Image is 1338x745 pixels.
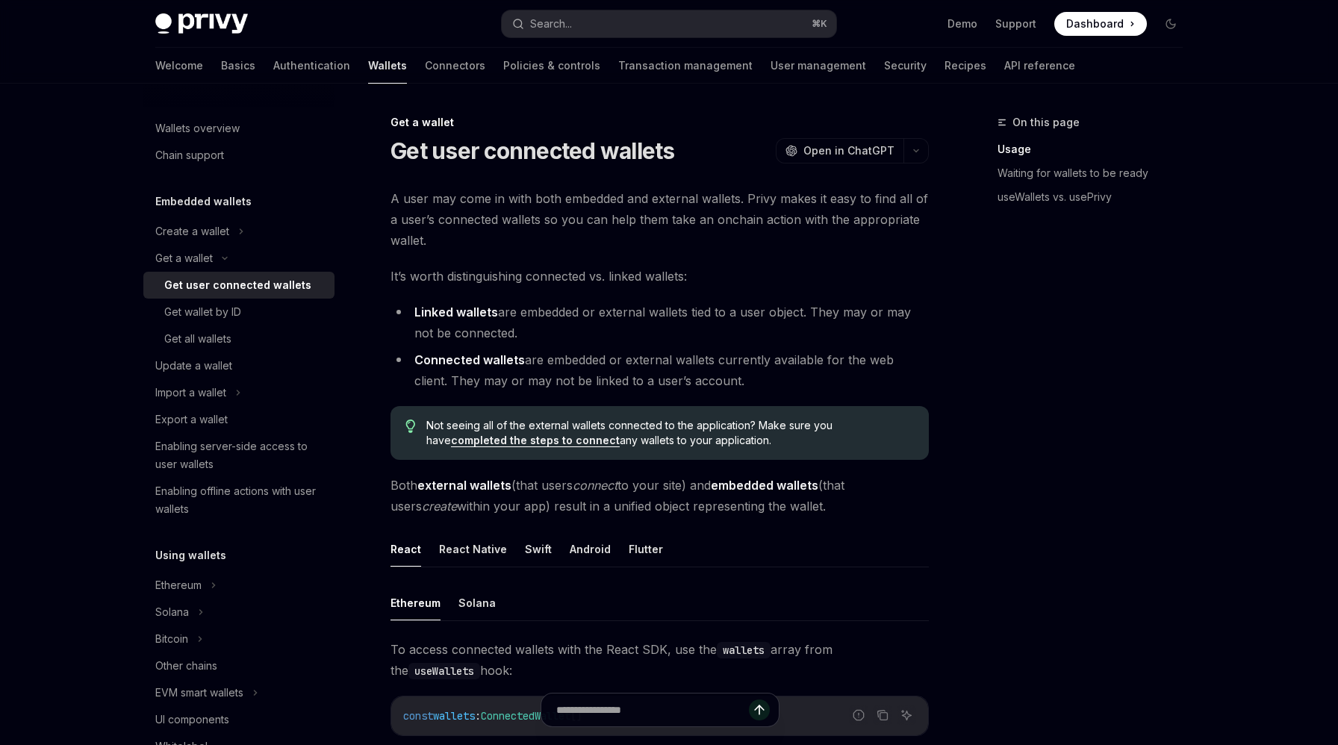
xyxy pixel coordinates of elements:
div: Other chains [155,657,217,675]
a: Enabling offline actions with user wallets [143,478,334,523]
a: Basics [221,48,255,84]
span: ⌘ K [812,18,827,30]
h1: Get user connected wallets [390,137,675,164]
button: React [390,532,421,567]
div: Enabling offline actions with user wallets [155,482,326,518]
span: It’s worth distinguishing connected vs. linked wallets: [390,266,929,287]
div: Search... [530,15,572,33]
img: dark logo [155,13,248,34]
li: are embedded or external wallets tied to a user object. They may or may not be connected. [390,302,929,343]
div: EVM smart wallets [155,684,243,702]
a: Support [995,16,1036,31]
a: Authentication [273,48,350,84]
strong: embedded wallets [711,478,818,493]
a: Update a wallet [143,352,334,379]
a: completed the steps to connect [451,434,620,447]
li: are embedded or external wallets currently available for the web client. They may or may not be l... [390,349,929,391]
a: Policies & controls [503,48,600,84]
a: Get wallet by ID [143,299,334,325]
a: API reference [1004,48,1075,84]
div: Export a wallet [155,411,228,428]
a: Recipes [945,48,986,84]
a: Get user connected wallets [143,272,334,299]
a: Get all wallets [143,325,334,352]
strong: external wallets [417,478,511,493]
div: Enabling server-side access to user wallets [155,437,326,473]
a: UI components [143,706,334,733]
a: User management [771,48,866,84]
code: wallets [717,642,771,658]
code: useWallets [408,663,480,679]
a: Welcome [155,48,203,84]
em: create [422,499,457,514]
h5: Embedded wallets [155,193,252,211]
span: A user may come in with both embedded and external wallets. Privy makes it easy to find all of a ... [390,188,929,251]
span: Open in ChatGPT [803,143,894,158]
button: Open in ChatGPT [776,138,903,163]
span: On this page [1012,113,1080,131]
button: Flutter [629,532,663,567]
span: Dashboard [1066,16,1124,31]
button: Solana [458,585,496,620]
strong: Connected wallets [414,352,525,367]
div: Update a wallet [155,357,232,375]
a: Connectors [425,48,485,84]
a: Waiting for wallets to be ready [998,161,1195,185]
button: React Native [439,532,507,567]
strong: Linked wallets [414,305,498,319]
span: To access connected wallets with the React SDK, use the array from the hook: [390,639,929,681]
button: Android [570,532,611,567]
a: Chain support [143,142,334,169]
div: Chain support [155,146,224,164]
div: Create a wallet [155,222,229,240]
svg: Tip [405,420,416,433]
div: Get a wallet [155,249,213,267]
span: Both (that users to your site) and (that users within your app) result in a unified object repres... [390,475,929,517]
button: Send message [749,699,770,720]
a: Other chains [143,652,334,679]
a: Wallets [368,48,407,84]
a: Security [884,48,927,84]
button: Toggle dark mode [1159,12,1183,36]
a: Wallets overview [143,115,334,142]
a: Transaction management [618,48,753,84]
button: Swift [525,532,552,567]
button: Ethereum [390,585,441,620]
button: Search...⌘K [502,10,836,37]
div: Solana [155,603,189,621]
div: UI components [155,711,229,729]
div: Bitcoin [155,630,188,648]
a: Enabling server-side access to user wallets [143,433,334,478]
div: Get a wallet [390,115,929,130]
div: Get all wallets [164,330,231,348]
em: connect [573,478,617,493]
div: Ethereum [155,576,202,594]
a: Dashboard [1054,12,1147,36]
div: Get wallet by ID [164,303,241,321]
a: Usage [998,137,1195,161]
span: Not seeing all of the external wallets connected to the application? Make sure you have any walle... [426,418,914,448]
div: Wallets overview [155,119,240,137]
a: Demo [948,16,977,31]
a: Export a wallet [143,406,334,433]
a: useWallets vs. usePrivy [998,185,1195,209]
h5: Using wallets [155,546,226,564]
div: Import a wallet [155,384,226,402]
div: Get user connected wallets [164,276,311,294]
